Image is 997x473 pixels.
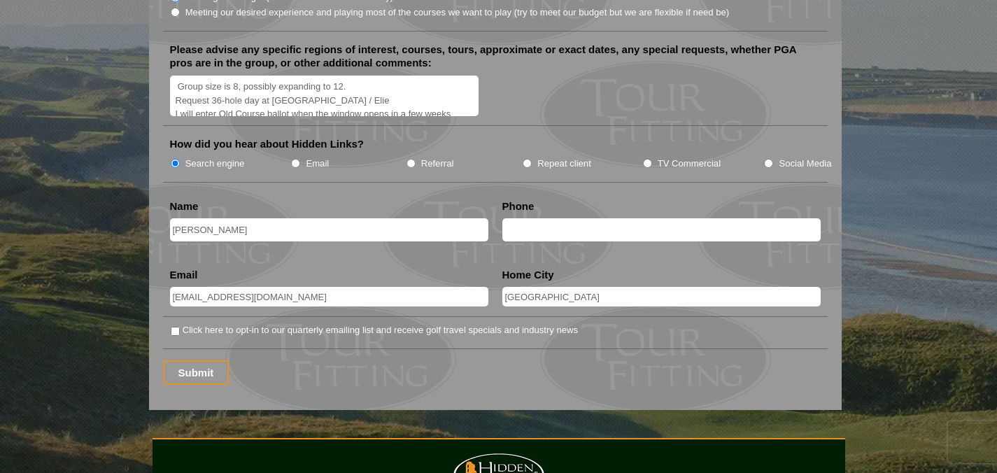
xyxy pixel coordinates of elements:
[183,323,578,337] label: Click here to opt-in to our quarterly emailing list and receive golf travel specials and industry...
[502,268,554,282] label: Home City
[537,157,591,171] label: Repeat client
[185,157,245,171] label: Search engine
[421,157,454,171] label: Referral
[163,360,229,385] input: Submit
[779,157,831,171] label: Social Media
[170,199,199,213] label: Name
[306,157,329,171] label: Email
[170,268,198,282] label: Email
[170,76,479,117] textarea: Group size is 8, possibly expanding to 12. Request 36-hole day at [GEOGRAPHIC_DATA] / Elie I will...
[502,199,535,213] label: Phone
[170,137,365,151] label: How did you hear about Hidden Links?
[170,43,821,70] label: Please advise any specific regions of interest, courses, tours, approximate or exact dates, any s...
[658,157,721,171] label: TV Commercial
[185,6,730,20] label: Meeting our desired experience and playing most of the courses we want to play (try to meet our b...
